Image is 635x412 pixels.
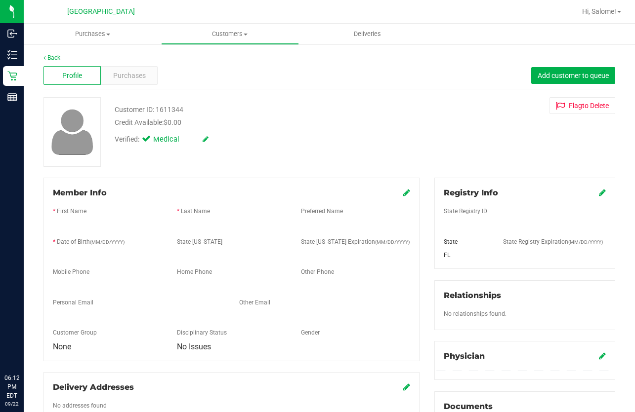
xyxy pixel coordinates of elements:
span: Member Info [53,188,107,197]
span: Profile [62,71,82,81]
div: Customer ID: 1611344 [115,105,183,115]
div: Credit Available: [115,117,393,128]
span: Physician [444,351,485,361]
a: Back [43,54,60,61]
label: State [US_STATE] Expiration [301,237,410,246]
div: FL [436,251,495,260]
span: Purchases [24,30,161,38]
label: Mobile Phone [53,267,89,276]
label: Personal Email [53,298,93,307]
a: Deliveries [299,24,436,44]
button: Flagto Delete [550,97,615,114]
span: Registry Info [444,188,498,197]
label: State Registry Expiration [503,237,603,246]
label: First Name [57,207,86,216]
div: State [436,237,495,246]
label: Home Phone [177,267,212,276]
span: Purchases [113,71,146,81]
span: (MM/DD/YYYY) [90,239,125,245]
inline-svg: Inbound [7,29,17,38]
label: No relationships found. [444,309,507,318]
span: Documents [444,402,493,411]
label: Date of Birth [57,237,125,246]
span: Customers [162,30,298,38]
label: Last Name [181,207,210,216]
span: None [53,342,71,351]
span: Deliveries [340,30,394,38]
p: 06:12 PM EDT [4,374,19,400]
inline-svg: Retail [7,71,17,81]
label: Preferred Name [301,207,343,216]
label: Other Phone [301,267,334,276]
p: 09/22 [4,400,19,408]
inline-svg: Reports [7,92,17,102]
span: (MM/DD/YYYY) [568,239,603,245]
span: Medical [153,134,193,145]
label: Customer Group [53,328,97,337]
span: Hi, Salome! [582,7,616,15]
label: No addresses found [53,401,107,410]
a: Purchases [24,24,161,44]
span: [GEOGRAPHIC_DATA] [67,7,135,16]
label: State Registry ID [444,207,487,216]
img: user-icon.png [46,107,98,157]
span: Relationships [444,291,501,300]
button: Add customer to queue [531,67,615,84]
label: Gender [301,328,320,337]
span: (MM/DD/YYYY) [375,239,410,245]
span: $0.00 [164,118,181,126]
label: Disciplinary Status [177,328,227,337]
label: Other Email [239,298,270,307]
label: State [US_STATE] [177,237,222,246]
a: Customers [161,24,298,44]
span: Delivery Addresses [53,382,134,392]
span: Add customer to queue [538,72,609,79]
div: Verified: [115,134,209,145]
inline-svg: Inventory [7,50,17,60]
span: No Issues [177,342,211,351]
